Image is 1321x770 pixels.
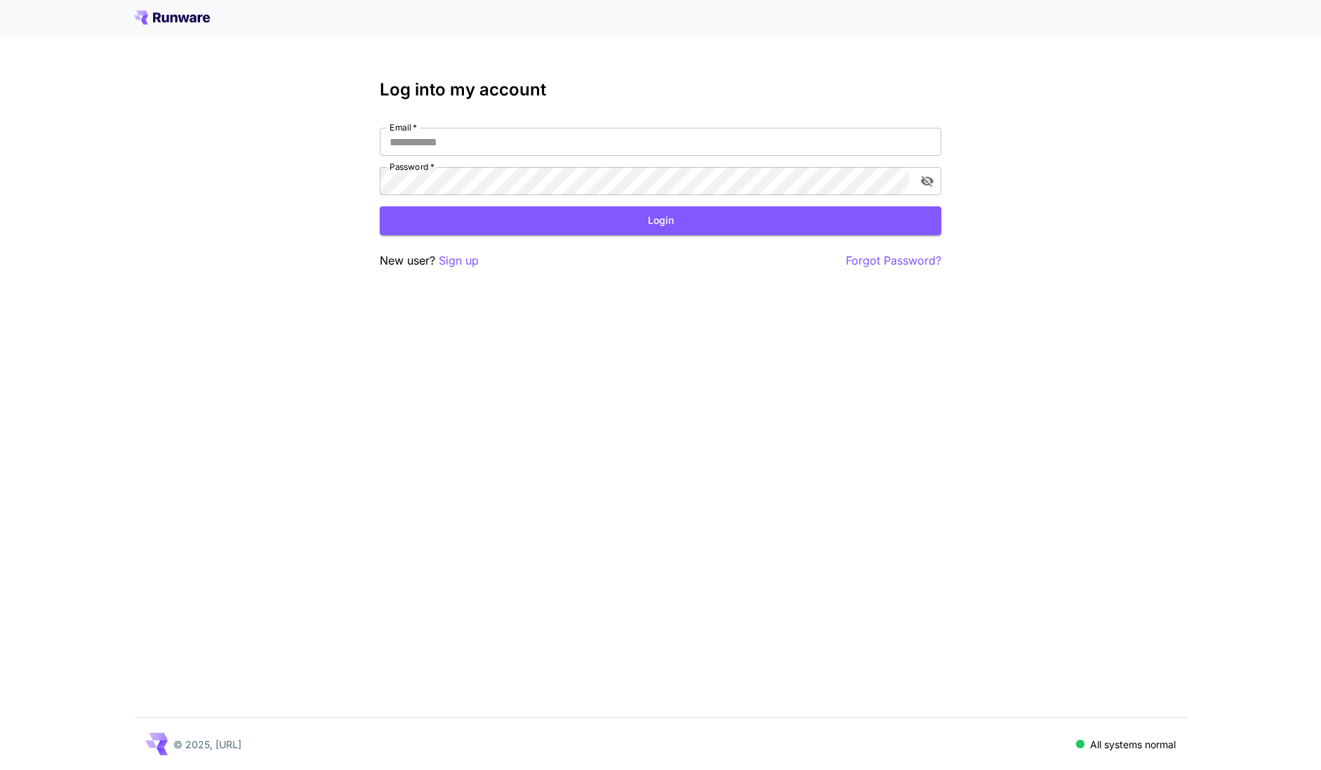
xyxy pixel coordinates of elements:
button: Sign up [439,252,479,270]
h3: Log into my account [380,80,941,100]
p: All systems normal [1090,737,1176,752]
button: Login [380,206,941,235]
label: Password [390,161,434,173]
button: Forgot Password? [846,252,941,270]
p: © 2025, [URL] [173,737,241,752]
button: toggle password visibility [915,168,940,194]
label: Email [390,121,417,133]
p: New user? [380,252,479,270]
